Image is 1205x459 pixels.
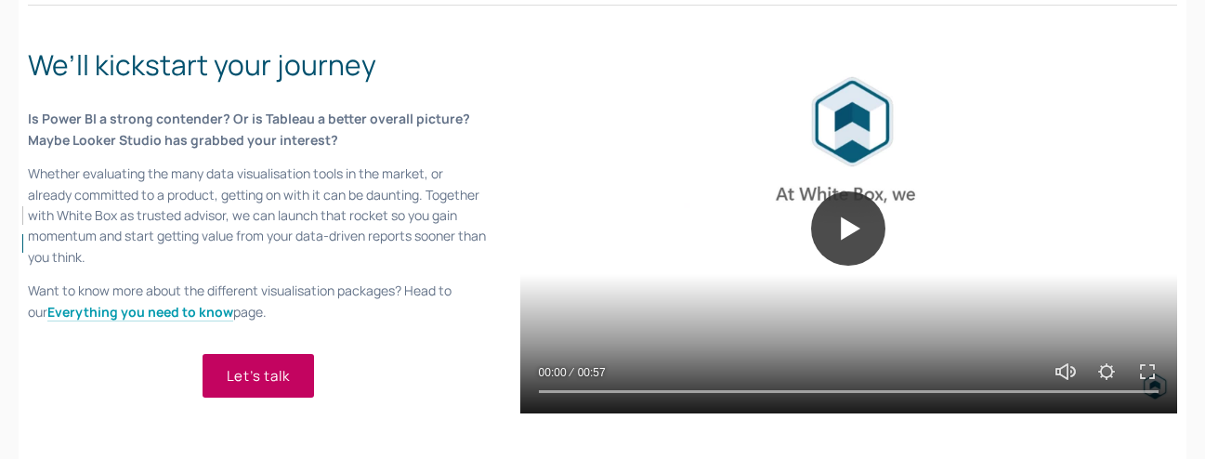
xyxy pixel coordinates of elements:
div: Current time [539,363,571,382]
p: Whether evaluating the many data visualisation tools in the market, or already committed to a pro... [28,164,489,268]
button: Play [811,191,885,266]
p: Want to know more about the different visualisation packages? Head to our page. [28,281,489,322]
a: Everything you need to know [47,303,233,322]
div: Duration [571,363,610,382]
input: Seek [539,386,1159,399]
strong: Everything you need to know [47,303,233,321]
a: Let’s talk [203,354,315,398]
strong: Is Power BI a strong contender? Or is Tableau a better overall picture? Maybe Looker Studio has g... [28,110,473,148]
h2: We’ll kickstart your journey [28,44,489,85]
